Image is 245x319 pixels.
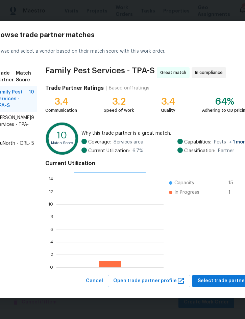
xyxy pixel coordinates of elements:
[104,107,134,114] div: Speed of work
[160,69,189,76] span: Great match
[51,141,73,145] text: Match Score
[108,275,190,287] button: Open trade partner profile
[195,69,225,76] span: In compliance
[49,177,53,181] text: 14
[50,240,53,244] text: 4
[50,228,53,232] text: 6
[57,131,67,140] text: 10
[174,189,199,196] span: In Progress
[132,148,143,154] span: 6.7 %
[31,114,34,135] span: 9
[83,275,106,287] button: Cancel
[161,98,175,105] div: 3.4
[228,180,239,186] span: 15
[45,85,104,91] h4: Trade Partner Ratings
[45,67,155,78] span: Family Pest Services - TPA-S
[228,189,239,196] span: 1
[113,277,185,285] span: Open trade partner profile
[45,98,77,105] div: 3.4
[184,148,215,154] span: Classification:
[49,190,53,194] text: 12
[86,277,103,285] span: Cancel
[161,107,175,114] div: Quality
[50,215,53,219] text: 8
[29,89,34,109] span: 10
[104,85,109,91] div: |
[104,98,134,105] div: 3.2
[31,140,34,154] span: 5
[88,139,111,145] span: Coverage:
[114,139,143,145] span: Services area
[16,70,34,83] span: Match Score
[88,148,130,154] span: Current Utilization:
[50,265,53,269] text: 0
[45,107,77,114] div: Communication
[109,85,149,91] div: Based on 11 ratings
[184,139,211,145] span: Capabilities:
[218,148,234,154] span: Partner
[48,202,53,206] text: 10
[51,252,53,257] text: 2
[174,180,194,186] span: Capacity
